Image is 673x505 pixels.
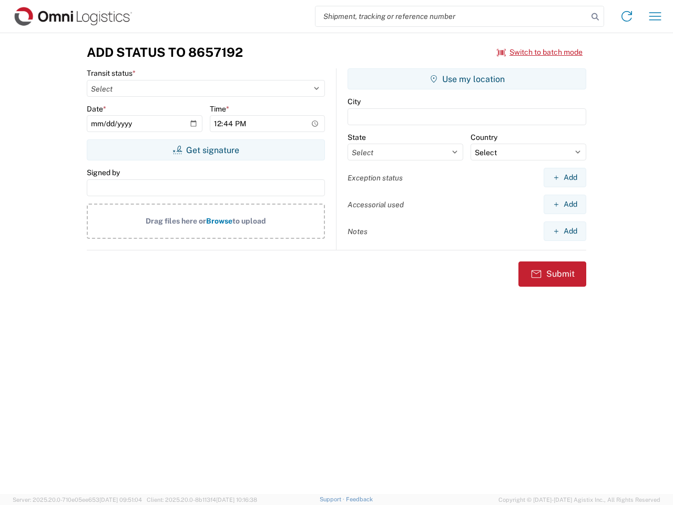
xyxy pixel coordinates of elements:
[497,44,583,61] button: Switch to batch mode
[348,68,586,89] button: Use my location
[87,68,136,78] label: Transit status
[87,168,120,177] label: Signed by
[544,168,586,187] button: Add
[320,496,346,502] a: Support
[348,200,404,209] label: Accessorial used
[87,104,106,114] label: Date
[13,497,142,503] span: Server: 2025.20.0-710e05ee653
[348,227,368,236] label: Notes
[348,173,403,183] label: Exception status
[348,133,366,142] label: State
[471,133,497,142] label: Country
[544,195,586,214] button: Add
[99,497,142,503] span: [DATE] 09:51:04
[232,217,266,225] span: to upload
[87,45,243,60] h3: Add Status to 8657192
[87,139,325,160] button: Get signature
[348,97,361,106] label: City
[216,497,257,503] span: [DATE] 10:16:38
[315,6,588,26] input: Shipment, tracking or reference number
[146,217,206,225] span: Drag files here or
[518,261,586,287] button: Submit
[206,217,232,225] span: Browse
[544,221,586,241] button: Add
[498,495,660,504] span: Copyright © [DATE]-[DATE] Agistix Inc., All Rights Reserved
[147,497,257,503] span: Client: 2025.20.0-8b113f4
[210,104,229,114] label: Time
[346,496,373,502] a: Feedback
